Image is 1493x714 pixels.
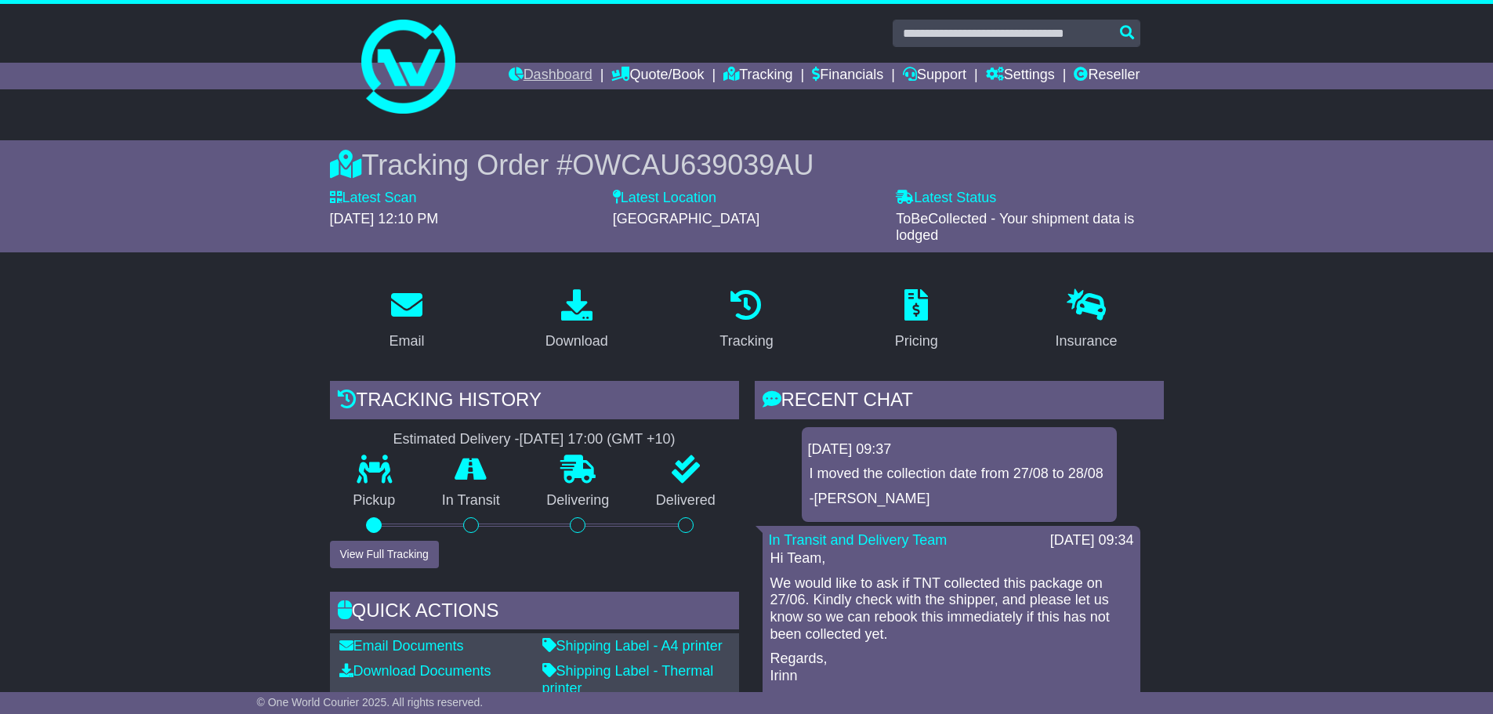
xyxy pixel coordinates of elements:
[611,63,704,89] a: Quote/Book
[542,663,714,696] a: Shipping Label - Thermal printer
[755,381,1164,423] div: RECENT CHAT
[1056,331,1118,352] div: Insurance
[613,211,759,227] span: [GEOGRAPHIC_DATA]
[330,431,739,448] div: Estimated Delivery -
[545,331,608,352] div: Download
[379,284,434,357] a: Email
[524,492,633,509] p: Delivering
[895,331,938,352] div: Pricing
[339,663,491,679] a: Download Documents
[542,638,723,654] a: Shipping Label - A4 printer
[419,492,524,509] p: In Transit
[535,284,618,357] a: Download
[330,541,439,568] button: View Full Tracking
[330,492,419,509] p: Pickup
[572,149,814,181] span: OWCAU639039AU
[810,491,1109,508] p: -[PERSON_NAME]
[330,148,1164,182] div: Tracking Order #
[770,651,1132,684] p: Regards, Irinn
[330,592,739,634] div: Quick Actions
[723,63,792,89] a: Tracking
[330,381,739,423] div: Tracking history
[709,284,783,357] a: Tracking
[810,466,1109,483] p: I moved the collection date from 27/08 to 28/08
[520,431,676,448] div: [DATE] 17:00 (GMT +10)
[719,331,773,352] div: Tracking
[613,190,716,207] label: Latest Location
[339,638,464,654] a: Email Documents
[903,63,966,89] a: Support
[812,63,883,89] a: Financials
[896,211,1134,244] span: ToBeCollected - Your shipment data is lodged
[896,190,996,207] label: Latest Status
[1050,532,1134,549] div: [DATE] 09:34
[769,532,948,548] a: In Transit and Delivery Team
[808,441,1111,458] div: [DATE] 09:37
[986,63,1055,89] a: Settings
[1074,63,1140,89] a: Reseller
[257,696,484,709] span: © One World Courier 2025. All rights reserved.
[509,63,592,89] a: Dashboard
[770,550,1132,567] p: Hi Team,
[885,284,948,357] a: Pricing
[770,575,1132,643] p: We would like to ask if TNT collected this package on 27/06. Kindly check with the shipper, and p...
[1045,284,1128,357] a: Insurance
[389,331,424,352] div: Email
[330,211,439,227] span: [DATE] 12:10 PM
[632,492,739,509] p: Delivered
[330,190,417,207] label: Latest Scan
